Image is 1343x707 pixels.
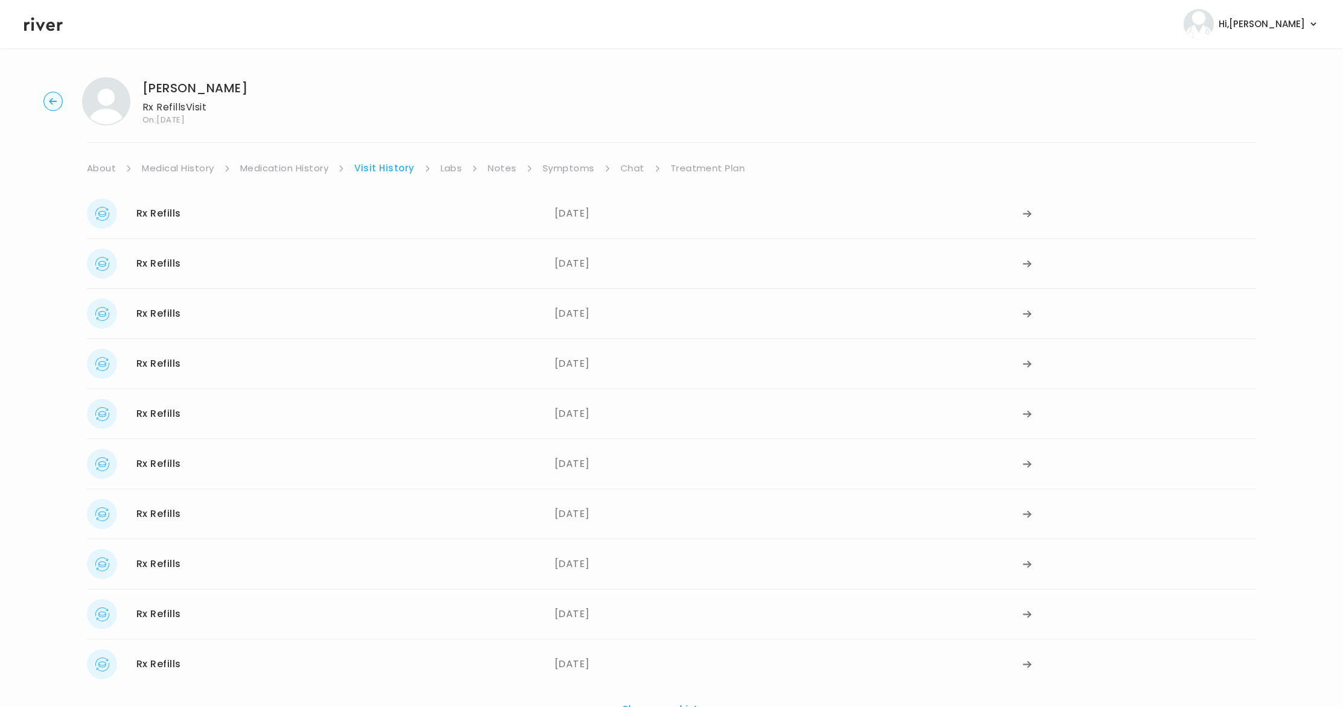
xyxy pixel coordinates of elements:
div: [DATE] [555,649,1022,679]
a: Labs [441,160,462,177]
div: [DATE] [555,449,1022,479]
div: Rx Refills [136,656,181,673]
p: Rx Refills Visit [142,99,247,116]
h1: [PERSON_NAME] [142,80,247,97]
a: Notes [488,160,516,177]
div: [DATE] [555,299,1022,329]
div: [DATE] [555,599,1022,629]
div: Rx Refills [136,305,181,322]
img: user avatar [1184,9,1214,39]
div: Rx Refills [136,205,181,222]
div: Rx Refills [136,606,181,623]
div: Rx Refills [136,255,181,272]
div: Rx Refills [136,556,181,572]
a: Visit History [354,160,414,177]
a: Symptoms [543,160,595,177]
div: Rx Refills [136,405,181,422]
div: [DATE] [555,399,1022,429]
div: [DATE] [555,499,1022,529]
span: Hi, [PERSON_NAME] [1219,16,1305,33]
a: Treatment Plan [671,160,745,177]
div: [DATE] [555,198,1022,229]
div: [DATE] [555,549,1022,579]
img: TOMMY JENKINS [82,77,130,125]
a: Chat [620,160,645,177]
div: Rx Refills [136,455,181,472]
a: Medication History [240,160,329,177]
div: [DATE] [555,249,1022,279]
div: Rx Refills [136,355,181,372]
div: Rx Refills [136,506,181,522]
a: Medical History [142,160,214,177]
a: About [87,160,116,177]
div: [DATE] [555,349,1022,379]
span: On: [DATE] [142,116,247,124]
button: user avatarHi,[PERSON_NAME] [1184,9,1319,39]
